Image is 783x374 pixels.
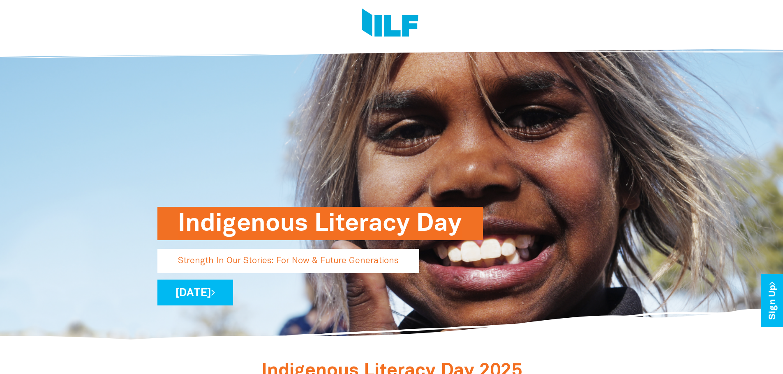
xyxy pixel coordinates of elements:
img: Logo [362,8,418,39]
h1: Indigenous Literacy Day [178,207,462,240]
a: [DATE] [157,280,233,305]
p: Strength In Our Stories: For Now & Future Generations [157,249,419,273]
